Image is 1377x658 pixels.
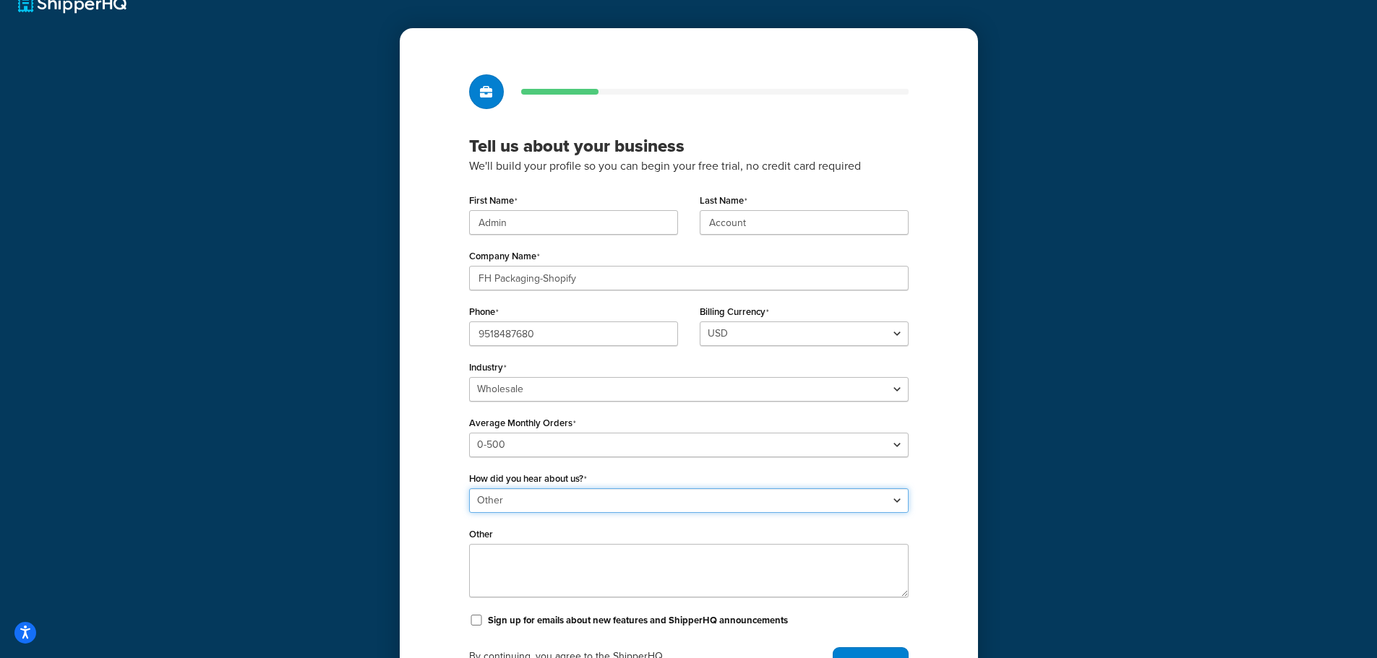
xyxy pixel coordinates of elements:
[469,195,518,207] label: First Name
[469,306,499,318] label: Phone
[469,251,540,262] label: Company Name
[488,614,788,627] label: Sign up for emails about new features and ShipperHQ announcements
[469,362,507,373] label: Industry
[700,195,747,207] label: Last Name
[469,417,576,429] label: Average Monthly Orders
[469,157,909,176] p: We'll build your profile so you can begin your free trial, no credit card required
[700,306,769,318] label: Billing Currency
[469,529,493,540] label: Other
[469,135,909,157] h3: Tell us about your business
[469,473,587,485] label: How did you hear about us?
